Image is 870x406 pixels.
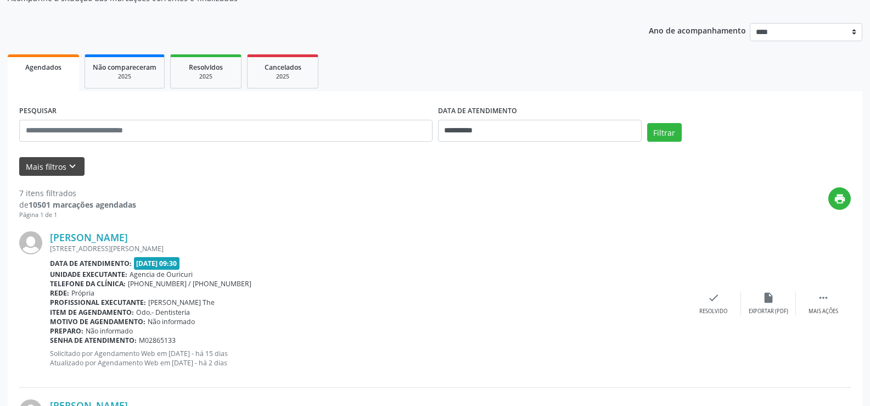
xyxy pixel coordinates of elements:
i:  [817,292,829,304]
p: Solicitado por Agendamento Web em [DATE] - há 15 dias Atualizado por Agendamento Web em [DATE] - ... [50,349,686,368]
span: Resolvidos [189,63,223,72]
label: PESQUISAR [19,103,57,120]
span: Agendados [25,63,61,72]
span: Não informado [148,317,195,326]
p: Ano de acompanhamento [649,23,746,37]
div: 2025 [93,73,156,81]
span: Cancelados [265,63,301,72]
button: Mais filtroskeyboard_arrow_down [19,157,85,176]
b: Preparo: [50,326,83,336]
div: Exportar (PDF) [749,308,788,315]
div: Mais ações [809,308,838,315]
label: DATA DE ATENDIMENTO [438,103,517,120]
span: M02865133 [139,336,176,345]
i: print [834,193,846,205]
button: Filtrar [647,123,682,142]
img: img [19,231,42,254]
a: [PERSON_NAME] [50,231,128,243]
b: Unidade executante: [50,270,127,279]
div: 7 itens filtrados [19,187,136,199]
i: insert_drive_file [762,292,774,304]
div: 2025 [178,73,233,81]
i: check [708,292,720,304]
span: Odo.- Dentisteria [136,308,190,317]
b: Item de agendamento: [50,308,134,317]
div: 2025 [255,73,310,81]
b: Profissional executante: [50,298,146,307]
b: Motivo de agendamento: [50,317,145,326]
div: de [19,199,136,210]
span: [PERSON_NAME] The [148,298,215,307]
b: Senha de atendimento: [50,336,137,345]
span: [PHONE_NUMBER] / [PHONE_NUMBER] [128,279,251,288]
span: [DATE] 09:30 [134,257,180,270]
b: Data de atendimento: [50,259,132,268]
strong: 10501 marcações agendadas [29,199,136,210]
b: Telefone da clínica: [50,279,126,288]
span: Agencia de Ouricuri [130,270,193,279]
span: Não informado [86,326,133,336]
div: [STREET_ADDRESS][PERSON_NAME] [50,244,686,253]
button: print [828,187,851,210]
i: keyboard_arrow_down [66,160,78,173]
span: Não compareceram [93,63,156,72]
b: Rede: [50,288,69,298]
div: Resolvido [699,308,727,315]
div: Página 1 de 1 [19,210,136,220]
span: Própria [71,288,94,298]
